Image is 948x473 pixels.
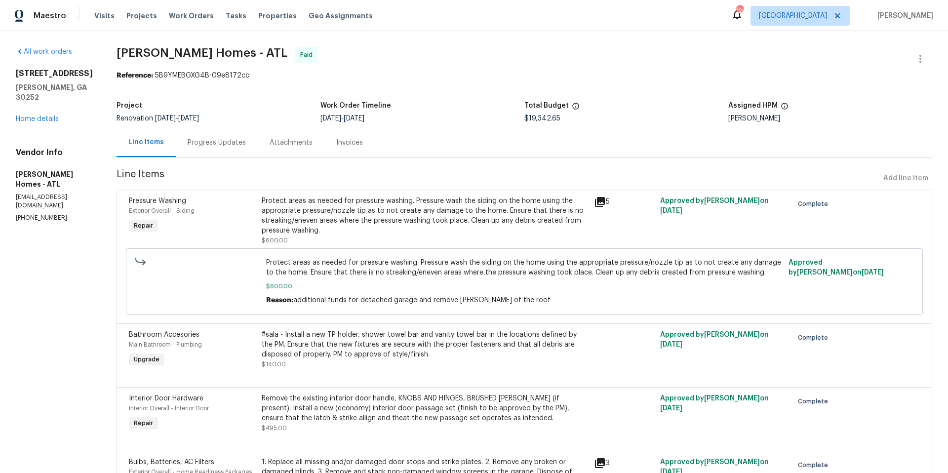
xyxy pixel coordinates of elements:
[873,11,933,21] span: [PERSON_NAME]
[16,148,93,158] h4: Vendor Info
[126,11,157,21] span: Projects
[862,269,884,276] span: [DATE]
[798,199,832,209] span: Complete
[117,169,879,188] span: Line Items
[262,394,588,423] div: Remove the existing interior door handle, KNOBS AND HINGES, BRUSHED [PERSON_NAME] (if present). I...
[781,102,789,115] span: The hpm assigned to this work order.
[594,457,654,469] div: 3
[660,197,769,214] span: Approved by [PERSON_NAME] on
[16,69,93,79] h2: [STREET_ADDRESS]
[129,405,209,411] span: Interior Overall - Interior Door
[728,115,932,122] div: [PERSON_NAME]
[129,197,186,204] span: Pressure Washing
[262,425,287,431] span: $495.00
[128,137,164,147] div: Line Items
[129,459,214,466] span: Bulbs, Batteries, AC Filters
[660,331,769,348] span: Approved by [PERSON_NAME] on
[736,6,743,16] div: 124
[572,102,580,115] span: The total cost of line items that have been proposed by Opendoor. This sum includes line items th...
[117,72,153,79] b: Reference:
[320,102,391,109] h5: Work Order Timeline
[169,11,214,21] span: Work Orders
[300,50,316,60] span: Paid
[130,418,157,428] span: Repair
[336,138,363,148] div: Invoices
[94,11,115,21] span: Visits
[524,115,560,122] span: $19,342.65
[759,11,827,21] span: [GEOGRAPHIC_DATA]
[798,460,832,470] span: Complete
[155,115,199,122] span: -
[262,196,588,236] div: Protect areas as needed for pressure washing. Pressure wash the siding on the home using the appr...
[16,82,93,102] h5: [PERSON_NAME], GA 30252
[16,169,93,189] h5: [PERSON_NAME] Homes - ATL
[129,208,195,214] span: Exterior Overall - Siding
[117,115,199,122] span: Renovation
[660,341,682,348] span: [DATE]
[262,361,286,367] span: $140.00
[270,138,313,148] div: Attachments
[16,116,59,122] a: Home details
[266,281,783,291] span: $600.00
[34,11,66,21] span: Maestro
[320,115,364,122] span: -
[129,342,202,348] span: Main Bathroom - Plumbing
[594,196,654,208] div: 5
[117,47,287,59] span: [PERSON_NAME] Homes - ATL
[188,138,246,148] div: Progress Updates
[789,259,884,276] span: Approved by [PERSON_NAME] on
[660,395,769,412] span: Approved by [PERSON_NAME] on
[798,333,832,343] span: Complete
[266,258,783,277] span: Protect areas as needed for pressure washing. Pressure wash the siding on the home using the appr...
[258,11,297,21] span: Properties
[226,12,246,19] span: Tasks
[130,221,157,231] span: Repair
[524,102,569,109] h5: Total Budget
[178,115,199,122] span: [DATE]
[660,405,682,412] span: [DATE]
[293,297,551,304] span: additional funds for detached garage and remove [PERSON_NAME] of the roof
[16,214,93,222] p: [PHONE_NUMBER]
[262,237,288,243] span: $600.00
[262,330,588,359] div: #sala - Install a new TP holder, shower towel bar and vanity towel bar in the locations defined b...
[344,115,364,122] span: [DATE]
[309,11,373,21] span: Geo Assignments
[16,48,72,55] a: All work orders
[129,331,199,338] span: Bathroom Accesories
[16,193,93,210] p: [EMAIL_ADDRESS][DOMAIN_NAME]
[266,297,293,304] span: Reason:
[117,102,142,109] h5: Project
[117,71,932,80] div: 5B9YMEBGXG4B-09e8172cc
[798,396,832,406] span: Complete
[130,355,163,364] span: Upgrade
[728,102,778,109] h5: Assigned HPM
[660,207,682,214] span: [DATE]
[155,115,176,122] span: [DATE]
[129,395,203,402] span: Interior Door Hardware
[320,115,341,122] span: [DATE]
